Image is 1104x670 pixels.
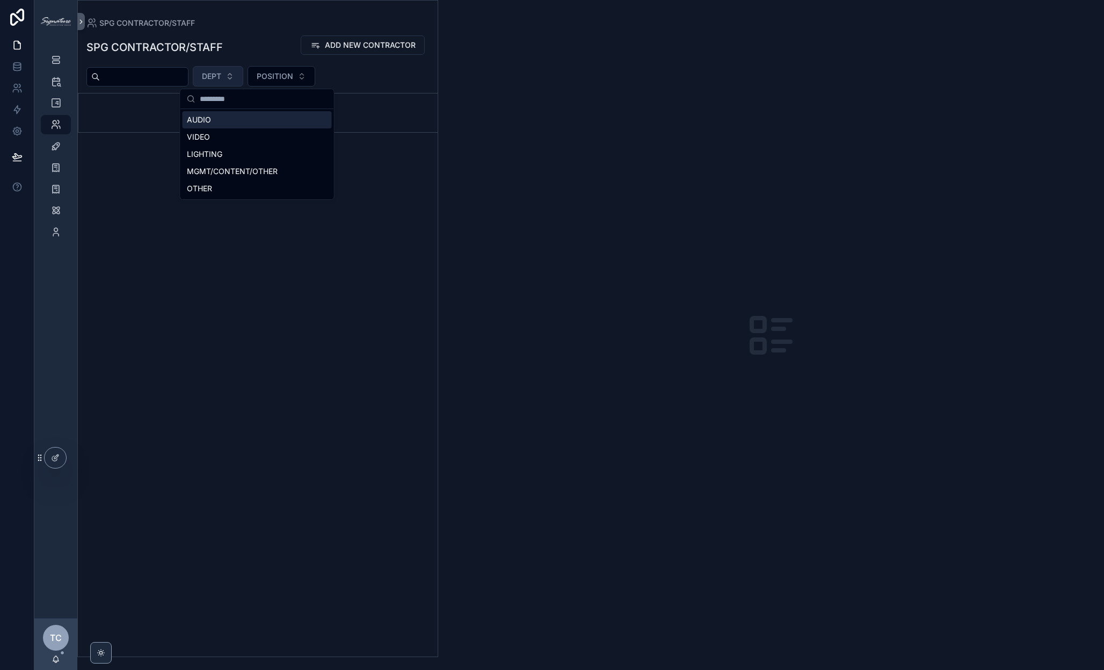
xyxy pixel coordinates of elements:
span: TC [50,631,62,644]
span: ADD NEW CONTRACTOR [325,40,416,51]
button: ADD NEW CONTRACTOR [301,35,425,55]
span: DEPT [202,71,221,82]
span: POSITION [257,71,293,82]
div: MGMT/CONTENT/OTHER [183,163,332,180]
div: Suggestions [180,109,334,199]
a: SPG CONTRACTOR/STAFF [86,18,195,28]
div: LIGHTING [183,146,332,163]
h1: SPG CONTRACTOR/STAFF [86,40,223,55]
div: AUDIO [183,111,332,128]
div: scrollable content [34,43,77,256]
span: SPG CONTRACTOR/STAFF [99,18,195,28]
div: VIDEO [183,128,332,146]
img: App logo [41,17,71,26]
div: OTHER [183,180,332,197]
button: Select Button [193,66,243,87]
button: Select Button [248,66,315,87]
